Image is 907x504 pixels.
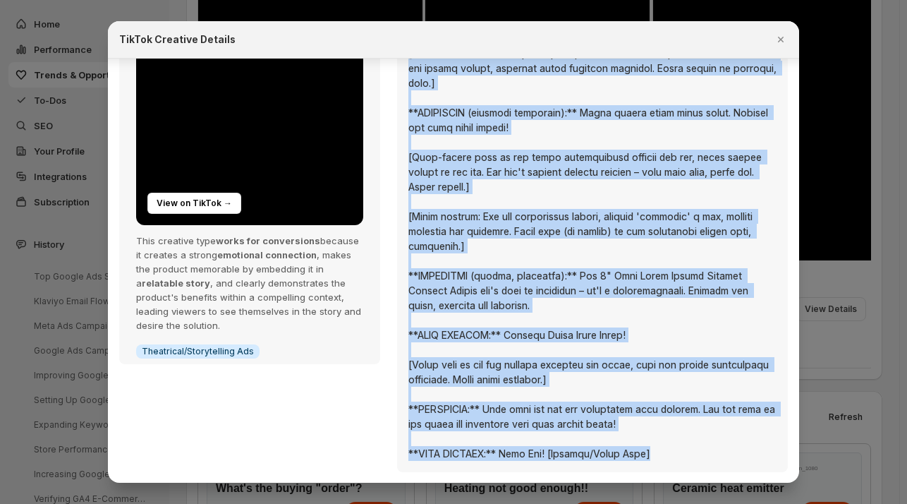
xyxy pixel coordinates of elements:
span: emotional connection [217,249,317,260]
button: Close [771,30,791,49]
span: relatable story [142,277,210,289]
h2: TikTok Creative Details [119,32,236,47]
a: View on TikTok → [147,193,241,214]
span: Theatrical/Storytelling Ads [142,346,254,357]
span: works for conversions [216,235,320,246]
span: , and clearly demonstrates the product's benefits within a compelling context, leading viewers to... [136,277,361,331]
span: This creative type [136,235,216,246]
span: , makes the product memorable by embedding it in a [136,249,351,289]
